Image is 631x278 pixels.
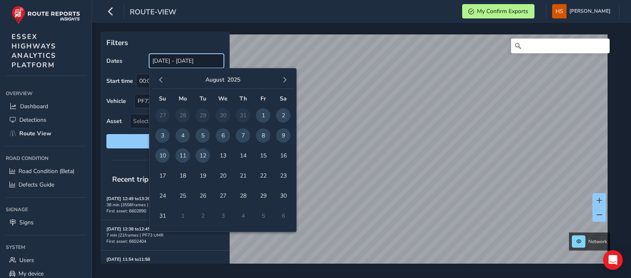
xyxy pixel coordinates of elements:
span: Sa [280,95,287,103]
span: Road Condition (Beta) [18,167,74,175]
input: Search [511,39,610,53]
span: 15 [256,148,270,163]
span: First asset: 6602890 [106,208,146,214]
span: Fr [260,95,266,103]
span: 5 [196,128,210,143]
span: 23 [276,169,290,183]
div: Road Condition [6,152,86,164]
div: Signage [6,203,86,216]
span: 21 [236,169,250,183]
strong: [DATE] 11:54 to 11:58 [106,256,150,262]
span: 28 [236,189,250,203]
span: 22 [256,169,270,183]
button: My Confirm Exports [462,4,534,18]
a: Dashboard [6,100,86,113]
button: Reset filters [106,134,224,148]
span: 31 [155,209,170,223]
span: My device [18,270,44,278]
span: 3 [155,128,170,143]
span: 11 [175,148,190,163]
span: 7 [236,128,250,143]
label: Start time [106,77,133,85]
span: Detections [19,116,46,124]
canvas: Map [104,34,608,273]
span: Dashboard [20,103,48,110]
span: Tu [200,95,206,103]
span: route-view [130,7,176,18]
div: 38 min | 3556 frames | PF73 UMR [106,202,224,208]
img: rr logo [12,6,80,24]
span: 30 [276,189,290,203]
button: [PERSON_NAME] [552,4,613,18]
span: 1 [256,108,270,123]
span: Th [240,95,247,103]
span: 24 [155,189,170,203]
span: Su [159,95,166,103]
span: ESSEX HIGHWAYS ANALYTICS PLATFORM [12,32,56,70]
div: Open Intercom Messenger [603,250,623,270]
a: Detections [6,113,86,127]
div: PF73 UMR [135,94,210,108]
span: 2 [276,108,290,123]
a: Users [6,253,86,267]
span: 8 [256,128,270,143]
div: System [6,241,86,253]
button: 2025 [227,76,240,84]
span: 12 [196,148,210,163]
span: Select an asset code [130,114,210,128]
strong: [DATE] 12:38 to 12:45 [106,226,150,232]
p: Filters [106,37,224,48]
span: 26 [196,189,210,203]
img: diamond-layout [552,4,567,18]
span: 27 [216,189,230,203]
span: 13 [216,148,230,163]
a: Route View [6,127,86,140]
span: First asset: 6602404 [106,238,146,244]
span: 16 [276,148,290,163]
span: Defects Guide [18,181,54,189]
a: Road Condition (Beta) [6,164,86,178]
button: August [205,76,224,84]
label: Dates [106,57,122,65]
span: 25 [175,189,190,203]
span: 10 [155,148,170,163]
div: 4 min | 16 frames | PF73 UMR [106,262,224,269]
span: 6 [216,128,230,143]
label: Asset [106,117,122,125]
span: My Confirm Exports [477,7,528,15]
span: 4 [175,128,190,143]
span: 19 [196,169,210,183]
span: 14 [236,148,250,163]
div: Overview [6,87,86,100]
a: Signs [6,216,86,229]
strong: [DATE] 12:49 to 13:26 [106,196,150,202]
a: Defects Guide [6,178,86,191]
span: Recent trips [106,169,158,190]
div: 7 min | 21 frames | PF73 UMR [106,232,224,238]
span: 17 [155,169,170,183]
span: Route View [19,130,51,137]
span: Users [19,256,34,264]
span: Signs [19,219,34,226]
span: Mo [179,95,187,103]
span: Reset filters [113,137,218,145]
label: Vehicle [106,97,126,105]
span: 29 [256,189,270,203]
span: 18 [175,169,190,183]
span: We [218,95,228,103]
span: 9 [276,128,290,143]
span: [PERSON_NAME] [569,4,610,18]
span: 20 [216,169,230,183]
span: Network [588,238,607,245]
